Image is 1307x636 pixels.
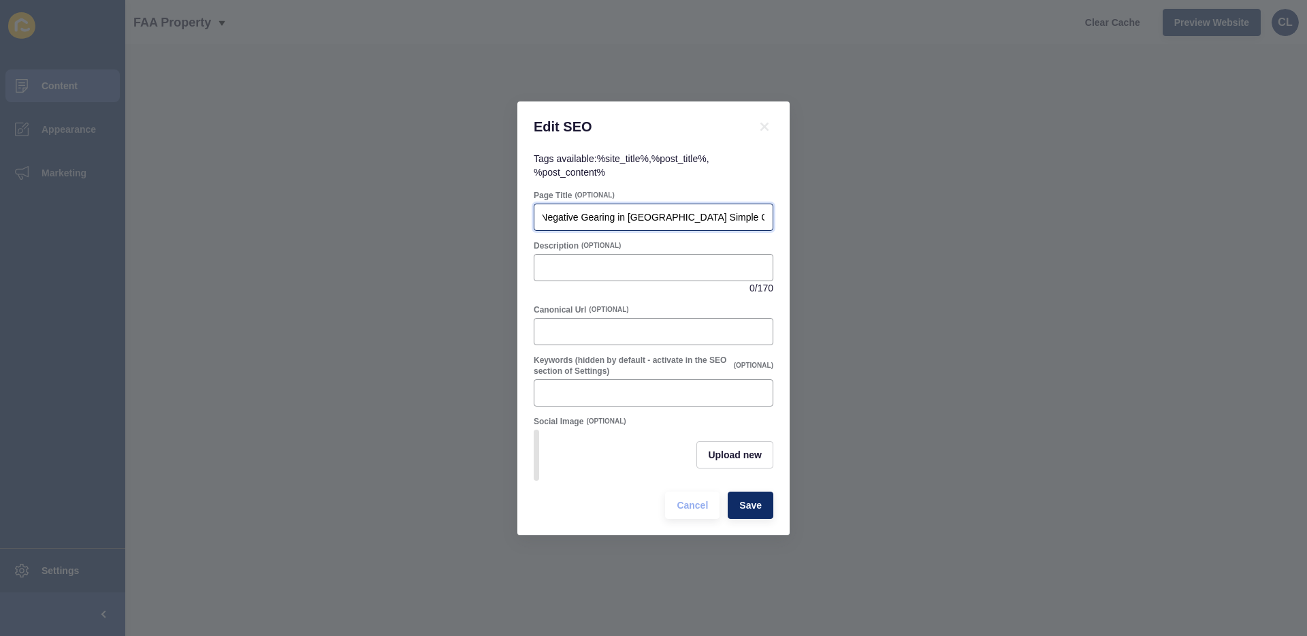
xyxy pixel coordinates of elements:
span: / [755,281,758,295]
span: 0 [749,281,755,295]
label: Canonical Url [534,304,586,315]
code: %site_title% [597,153,649,164]
span: (OPTIONAL) [586,417,626,426]
span: (OPTIONAL) [734,361,773,370]
label: Page Title [534,190,572,201]
span: (OPTIONAL) [589,305,628,315]
span: Save [739,498,762,512]
button: Cancel [665,492,720,519]
button: Save [728,492,773,519]
span: Tags available: , , [534,153,709,178]
label: Keywords (hidden by default - activate in the SEO section of Settings) [534,355,731,377]
label: Description [534,240,579,251]
button: Upload new [696,441,773,468]
span: (OPTIONAL) [581,241,621,251]
label: Social Image [534,416,583,427]
code: %post_title% [651,153,707,164]
span: 170 [758,281,773,295]
span: Upload new [708,448,762,462]
span: Cancel [677,498,708,512]
code: %post_content% [534,167,605,178]
h1: Edit SEO [534,118,739,136]
span: (OPTIONAL) [575,191,614,200]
